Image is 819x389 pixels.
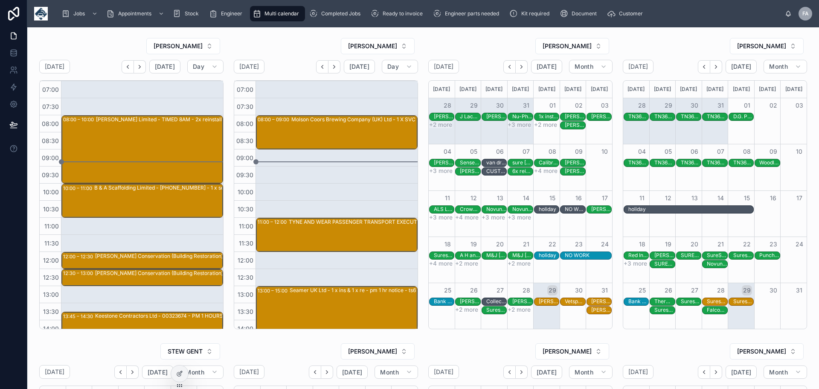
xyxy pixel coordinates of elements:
button: 06 [495,146,505,157]
button: Select Button [730,38,804,54]
button: Back [698,366,710,379]
button: 20 [495,239,505,249]
button: [DATE] [149,60,180,73]
button: 13 [495,193,505,203]
div: Nu-Phalt Contracting Ltd - 00322013 - TIMED 8AM - 1x service call - FL63CZC - LOUTH - LN11 8SW [512,113,532,120]
button: 15 [742,193,752,203]
a: Kit required [507,6,555,21]
button: +2 more [455,260,478,267]
span: [PERSON_NAME] [543,42,592,50]
button: 16 [574,193,584,203]
button: 18 [637,239,647,249]
button: 30 [689,100,700,111]
button: [DATE] [531,60,562,73]
div: 11:00 – 12:00TYNE AND WEAR PASSENGER TRANSPORT EXECUTIVE t/a NEXUS1x reinstall - 1 HR NOTICE - NE... [256,218,417,252]
span: 09:00 [234,154,256,161]
button: Day [187,60,224,73]
div: 1x install - WV3 0BG [539,113,559,120]
div: TN360 - 100 X VT101 (NEXT BATCH OF NBO CALL-OFF) [707,159,727,166]
button: Select Button [146,38,220,54]
button: 10 [794,146,804,157]
button: [DATE] [337,366,368,379]
div: [DATE] [756,81,779,98]
button: Select Button [730,343,804,360]
span: 08:30 [40,137,61,144]
button: +2 more [534,121,557,128]
div: [PERSON_NAME] Group Ltd - 00321009 - 8am timed - 31 X NETRODYNE CAMERA SWAPOUTS - WEEKENDS - GL20... [565,122,585,129]
span: Day [387,63,399,70]
button: 31 [716,100,726,111]
button: +4 more [429,260,453,267]
div: [DATE] [677,81,700,98]
div: Calibration and Consultancy Services UK Ltd - 1 X UPGRADE - PN24JMO - 8AM TIMED - B49 6BG [539,159,559,166]
span: 10:00 [235,188,256,196]
div: [DATE] [482,81,506,98]
div: 13:45 – 14:30Keestone Contractors Ltd - 00323674 - PM 1 HOURS NOTICE - 1 X INSTALL (VT101) - [GEO... [62,312,223,337]
button: Select Button [535,38,609,54]
div: [DATE] [651,81,674,98]
button: 03 [794,100,804,111]
div: TN360 - 100 X VT101 (NEXT BATCH OF NBO CALL-OFF) [628,113,648,120]
span: 08:00 [234,120,256,127]
div: [DATE] [561,81,585,98]
span: [DATE] [148,369,168,376]
div: 12:30 – 13:00 [63,269,95,278]
div: Seamer UK Ltd - 1 x ins & 1 x re - pm 1 hr notice - ts6 6ty [290,287,425,294]
span: Completed Jobs [321,10,360,17]
span: 10:00 [41,188,61,196]
div: scrollable content [55,4,785,23]
h2: [DATE] [434,62,453,71]
button: 14 [521,193,531,203]
a: Document [557,6,603,21]
div: [DATE] [456,81,480,98]
div: Woodland Logistics Ltd - 00318300 - 1 X INSTALL( LAST ONE THAT WAS LEFT OVER) - 8AM - COVENTRY - ... [759,159,779,167]
button: 22 [547,239,558,249]
button: 02 [768,100,778,111]
div: J Lacey Steeplejacks Contractors Ltd - 00321476 - AM - 1x Repair/ MJI 5692 - B79 9JD [460,113,480,120]
button: 20 [689,239,700,249]
button: Back [503,366,516,379]
span: 10:30 [235,205,256,213]
span: Stock [185,10,199,17]
span: Day [193,63,204,70]
span: FA [802,10,809,17]
div: 10:00 – 11:00B & A Scaffolding Limited - [PHONE_NUMBER] - 1 x service call - 10am - FP18 WTD - HU... [62,184,223,217]
span: Customer [619,10,643,17]
span: STEW GENT [168,347,203,356]
button: Next [710,366,722,379]
button: 21 [521,239,531,249]
div: sure [PERSON_NAME] - 6 x ins - timed 8am - DE7 6HE [512,159,532,166]
div: [PERSON_NAME] Group Ltd - 00321009 - 8am timed - 31 X NETRODYNE CAMERA SWAPOUTS - WEEKENDS - GL20... [591,113,611,120]
button: 05 [663,146,674,157]
div: 12:00 – 12:30 [63,252,95,261]
div: Crown Paints Limited - 00323048 - 1 X REINSTALL - PETERBOROUGH - PE1 5UT [460,205,480,213]
div: [DATE] [782,81,805,98]
button: Next [321,366,333,379]
a: Engineer parts needed [430,6,505,21]
button: Month [180,366,224,379]
button: +3 more [624,260,647,267]
button: 08 [742,146,752,157]
button: Month [569,366,613,379]
div: Slatter Electrical Ltd - 00320058 -8AM TIMED - 1x Repair - VE65 XWS - GL20 6BY [434,113,454,120]
div: [DATE] [535,81,558,98]
span: [DATE] [537,63,557,70]
button: Back [309,366,321,379]
button: 25 [637,285,647,295]
div: [PERSON_NAME] Group Ltd - 00321009 - 8am timed -7 X NETRODYNE CAMERA SWAPOUTS - WEEKENDS - GL20 8NE [565,159,585,166]
button: 22 [742,239,752,249]
span: [PERSON_NAME] [348,42,397,50]
h2: [DATE] [628,62,648,71]
div: 08:00 – 09:00Molson Coors Brewing Company (UK) Ltd - 1 X SVC - TIMED 8AM - NE28 8TQ [256,116,417,149]
span: [PERSON_NAME] [737,42,786,50]
div: [PERSON_NAME] Conservation (Building Restoration) Ltd - 00323763 - 1 X DEINSTALL - 12PM TIMED - D... [95,270,254,277]
div: TYNE AND WEAR PASSENGER TRANSPORT EXECUTIVE t/a NEXUS1x reinstall - 1 HR NOTICE - NE12 9TA [289,219,448,225]
button: 30 [574,285,584,295]
div: [PERSON_NAME] - 00322241 - 1x SVC VT5500C - VX74UVO - GL20 8NE [565,168,585,175]
div: Novuna Vehicle Solutions Ltd - 00323340 - 1 HOUR NOTICE - 1 x service call - B6 7QY [486,205,506,213]
div: D.G. Private Hire Limited - TN360 - 100 X VT101 (NEXT BATCH OF NBO CALL-OFF) - NG5 7EU [733,113,753,120]
button: +2 more [508,306,531,313]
